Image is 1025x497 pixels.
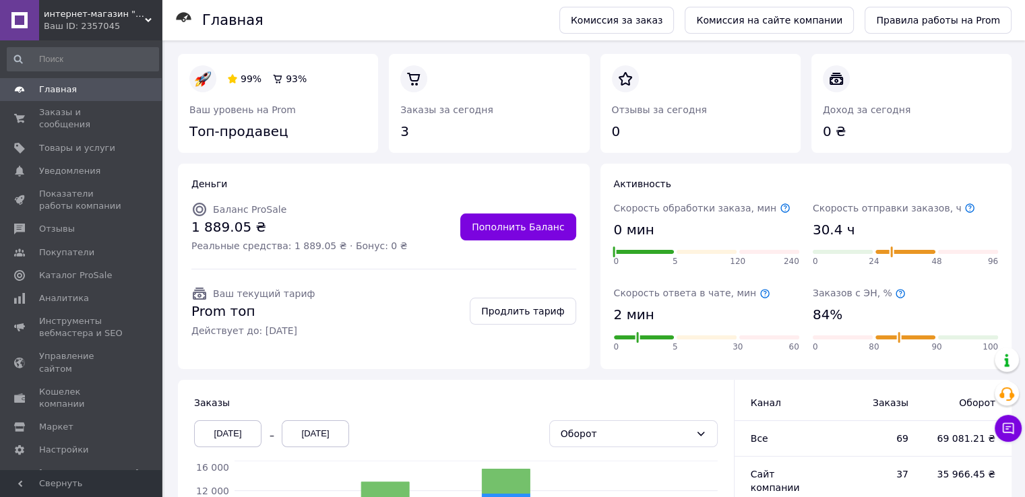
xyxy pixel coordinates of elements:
[843,432,908,445] span: 69
[843,467,908,481] span: 37
[191,324,315,337] span: Действует до: [DATE]
[614,178,671,189] span: Активность
[931,256,941,267] span: 48
[813,288,906,298] span: Заказов с ЭН, %
[39,106,125,131] span: Заказы и сообщения
[751,469,800,493] span: Сайт компании
[614,305,654,325] span: 2 мин
[7,47,159,71] input: Поиск
[614,341,619,353] span: 0
[673,256,678,267] span: 5
[813,256,818,267] span: 0
[44,20,162,32] div: Ваш ID: 2357045
[673,341,678,353] span: 5
[39,350,125,374] span: Управление сайтом
[191,178,227,189] span: Деньги
[194,397,230,408] span: Заказы
[282,420,349,447] div: [DATE]
[788,341,799,353] span: 60
[983,341,998,353] span: 100
[39,444,88,456] span: Настройки
[561,426,690,441] div: Оборот
[751,397,781,408] span: Канал
[614,220,654,240] span: 0 мин
[39,315,125,339] span: Инструменты вебмастера и SEO
[935,467,995,481] span: 35 966.45 ₴
[843,396,908,409] span: Заказы
[241,73,261,84] span: 99%
[286,73,307,84] span: 93%
[196,485,229,496] tspan: 12 000
[995,415,1022,442] button: Чат с покупателем
[865,7,1012,34] a: Правила работы на Prom
[460,213,576,240] a: Пополнить Баланс
[39,142,115,154] span: Товары и услуги
[813,220,855,240] span: 30.4 ч
[935,396,995,409] span: Оборот
[194,420,261,447] div: [DATE]
[39,246,94,259] span: Покупатели
[988,256,998,267] span: 96
[191,218,407,237] span: 1 889.05 ₴
[730,256,745,267] span: 120
[931,341,941,353] span: 90
[614,203,790,213] span: Скорость обработки заказа, мин
[39,165,100,177] span: Уведомления
[202,12,263,28] h1: Главная
[39,188,125,212] span: Показатели работы компании
[191,302,315,321] span: Prom топ
[685,7,854,34] a: Комиссия на сайте компании
[213,204,286,215] span: Баланс ProSale
[191,239,407,253] span: Реальные средства: 1 889.05 ₴ · Бонус: 0 ₴
[614,256,619,267] span: 0
[196,462,229,473] tspan: 16 000
[470,298,576,325] a: Продлить тариф
[813,305,842,325] span: 84%
[813,203,975,213] span: Скорость отправки заказов, ч
[614,288,770,298] span: Скорость ответа в чате, мин
[213,288,315,299] span: Ваш текущий тариф
[733,341,743,353] span: 30
[869,256,879,267] span: 24
[44,8,145,20] span: интернет-магазин "Деко"
[935,432,995,445] span: 69 081.21 ₴
[39,421,73,433] span: Маркет
[784,256,799,267] span: 240
[559,7,675,34] a: Комиссия за заказ
[39,386,125,410] span: Кошелек компании
[751,433,768,444] span: Все
[39,84,77,96] span: Главная
[39,223,75,235] span: Отзывы
[39,292,89,304] span: Аналитика
[39,269,112,281] span: Каталог ProSale
[813,341,818,353] span: 0
[869,341,879,353] span: 80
